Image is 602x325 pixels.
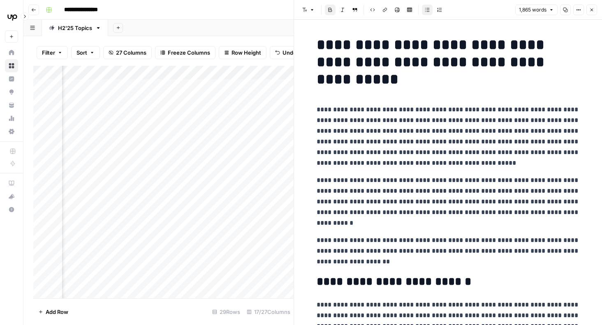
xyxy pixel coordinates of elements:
div: 29 Rows [209,305,243,318]
div: H2'25 Topics [58,24,92,32]
a: Browse [5,59,18,72]
button: Row Height [219,46,266,59]
a: Insights [5,72,18,85]
button: Workspace: Upwork [5,7,18,27]
div: 17/27 Columns [243,305,294,318]
button: 1,865 words [515,5,558,15]
span: Sort [76,48,87,57]
button: Filter [37,46,68,59]
span: Undo [282,48,296,57]
span: Row Height [232,48,261,57]
a: Home [5,46,18,59]
button: 27 Columns [103,46,152,59]
button: Sort [71,46,100,59]
img: Upwork Logo [5,9,20,24]
span: Add Row [46,308,68,316]
a: Your Data [5,99,18,112]
button: What's new? [5,190,18,203]
span: Freeze Columns [168,48,210,57]
button: Undo [270,46,302,59]
a: Opportunities [5,85,18,99]
button: Freeze Columns [155,46,215,59]
a: Settings [5,125,18,138]
button: Add Row [33,305,73,318]
a: Usage [5,112,18,125]
a: AirOps Academy [5,177,18,190]
span: Filter [42,48,55,57]
span: 27 Columns [116,48,146,57]
button: Help + Support [5,203,18,216]
span: 1,865 words [519,6,546,14]
a: H2'25 Topics [42,20,108,36]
